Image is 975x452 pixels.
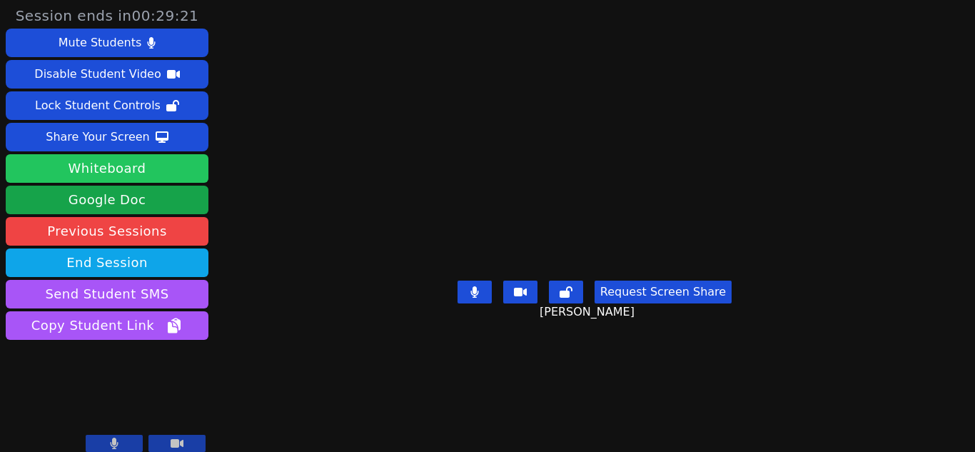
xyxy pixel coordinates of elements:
button: Disable Student Video [6,60,208,89]
span: Copy Student Link [31,316,183,336]
button: Whiteboard [6,154,208,183]
span: Session ends in [16,6,199,26]
button: Send Student SMS [6,280,208,308]
span: [PERSON_NAME] [540,303,638,321]
button: Mute Students [6,29,208,57]
button: Request Screen Share [595,281,732,303]
button: Share Your Screen [6,123,208,151]
button: Lock Student Controls [6,91,208,120]
div: Lock Student Controls [35,94,161,117]
time: 00:29:21 [132,7,199,24]
button: Copy Student Link [6,311,208,340]
div: Disable Student Video [34,63,161,86]
div: Mute Students [59,31,141,54]
a: Previous Sessions [6,217,208,246]
div: Share Your Screen [46,126,150,149]
a: Google Doc [6,186,208,214]
button: End Session [6,248,208,277]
